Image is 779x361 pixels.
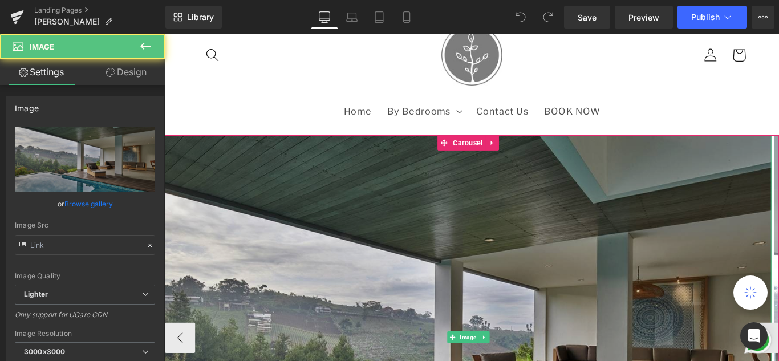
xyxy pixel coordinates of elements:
span: Library [187,12,214,22]
span: Carousel [321,113,360,131]
a: Design [85,59,168,85]
span: Home [201,80,232,92]
span: [PERSON_NAME] [34,17,100,26]
b: Lighter [24,290,48,298]
a: Mobile [393,6,420,29]
b: 3000x3000 [24,347,65,356]
span: Preview [628,11,659,23]
summary: By Bedrooms [241,71,340,102]
button: Redo [537,6,559,29]
div: or [15,198,155,210]
a: BOOK NOW [417,71,498,102]
a: New Library [165,6,222,29]
button: More [752,6,774,29]
a: Contact Us [341,71,417,102]
button: Undo [509,6,532,29]
span: Contact Us [350,80,408,92]
a: Expand / Collapse [352,334,364,347]
div: Image Src [15,221,155,229]
span: By Bedrooms [250,80,321,92]
a: Expand / Collapse [360,113,375,131]
span: Image [329,334,352,347]
a: Tablet [366,6,393,29]
span: BOOK NOW [426,80,489,92]
span: Image [30,42,54,51]
a: Browse gallery [64,194,113,214]
div: Only support for UCare CDN [15,310,155,327]
span: Publish [691,13,720,22]
span: Save [578,11,597,23]
a: Landing Pages [34,6,165,15]
div: Open Intercom Messenger [740,322,768,350]
button: Publish [677,6,747,29]
div: Image Quality [15,272,155,280]
a: Preview [615,6,673,29]
a: Home [192,71,241,102]
div: Image Resolution [15,330,155,338]
a: Desktop [311,6,338,29]
a: Laptop [338,6,366,29]
summary: Search [37,7,70,40]
input: Link [15,235,155,255]
div: Image [15,97,39,113]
